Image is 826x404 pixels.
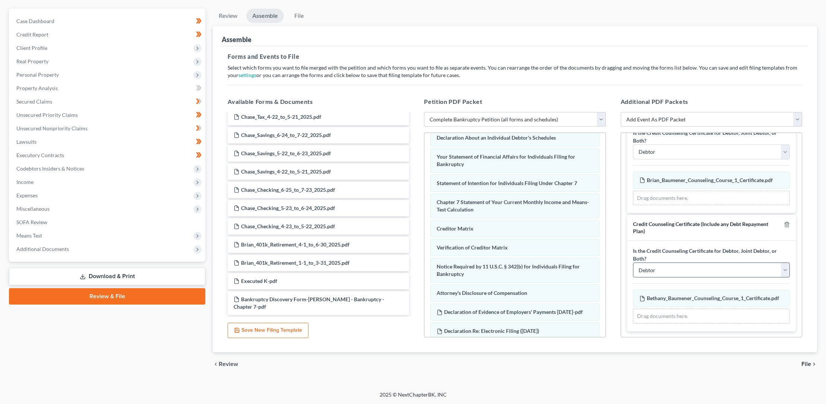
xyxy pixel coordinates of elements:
span: Secured Claims [16,98,52,105]
label: Is the Credit Counseling Certificate for Debtor, Joint Debtor, or Both? [633,247,790,263]
span: Verification of Creditor Matrix [437,244,508,251]
label: Is the Credit Counseling Certificate for Debtor, Joint Debtor, or Both? [633,129,790,144]
span: Executory Contracts [16,152,64,158]
a: Download & Print [9,268,205,285]
div: Assemble [222,35,251,44]
span: Additional Documents [16,246,69,252]
span: File [801,361,811,367]
span: Declaration About an Individual Debtor's Schedules [437,134,556,141]
a: Unsecured Nonpriority Claims [10,122,205,135]
span: Attorney's Disclosure of Compensation [437,290,527,296]
span: Income [16,179,34,185]
span: Lawsuits [16,139,37,145]
div: Drag documents here. [633,191,790,206]
span: Your Statement of Financial Affairs for Individuals Filing for Bankruptcy [437,153,575,167]
span: Chase_Tax_4-22_to_5-21_2025.pdf [241,114,321,120]
span: Expenses [16,192,38,198]
span: Chase_Savings_6-24_to_7-22_2025.pdf [241,132,331,138]
h5: Forms and Events to File [228,52,802,61]
a: Lawsuits [10,135,205,149]
a: Executory Contracts [10,149,205,162]
a: settings [238,72,256,78]
span: Codebtors Insiders & Notices [16,165,84,172]
span: Chase_Checking_5-23_to_6-24_2025.pdf [241,205,335,211]
a: Case Dashboard [10,15,205,28]
span: Brian_Baumener_Counseling_Course_1_Certificate.pdf [647,177,773,183]
span: Real Property [16,58,48,64]
h5: Additional PDF Packets [621,97,802,106]
div: Drag documents here. [633,309,790,324]
h5: Available Forms & Documents [228,97,409,106]
span: Chapter 7 Statement of Your Current Monthly Income and Means-Test Calculation [437,199,589,213]
a: Review & File [9,288,205,305]
span: Bankruptcy Discovery Form-[PERSON_NAME] - Bankruptcy - Chapter 7-pdf [234,296,384,310]
span: Bethany_Baumener_Counseling_Course_1_Certificate.pdf [647,295,779,301]
button: Save New Filing Template [228,323,308,338]
span: Means Test [16,232,42,239]
a: File [287,9,311,23]
a: Review [213,9,243,23]
span: Chase_Checking_6-25_to_7-23_2025.pdf [241,187,335,193]
p: Select which forms you want to file merged with the petition and which forms you want to file as ... [228,64,802,79]
span: Creditor Matrix [437,225,474,232]
span: Executed K-pdf [241,278,277,284]
a: Secured Claims [10,95,205,108]
span: Brian_401k_Retirement_4-1_to_6-30_2025.pdf [241,241,349,248]
span: Client Profile [16,45,47,51]
a: Property Analysis [10,82,205,95]
span: Notice Required by 11 U.S.C. § 342(b) for Individuals Filing for Bankruptcy [437,263,580,277]
span: Unsecured Nonpriority Claims [16,125,88,131]
a: SOFA Review [10,216,205,229]
span: Petition PDF Packet [424,98,482,105]
a: Credit Report [10,28,205,41]
span: Declaration of Evidence of Employers' Payments [DATE]-pdf [444,309,583,315]
span: Credit Report [16,31,48,38]
span: Property Analysis [16,85,58,91]
span: Chase_Checking_4-23_to_5-22_2025.pdf [241,223,335,229]
a: Assemble [246,9,284,23]
span: Personal Property [16,71,59,78]
span: Chase_Savings_5-22_to_6-23_2025.pdf [241,150,331,156]
span: SOFA Review [16,219,47,225]
button: chevron_left Review [213,361,246,367]
span: Brian_401k_Retirement_1-1_to_3-31_2025.pdf [241,260,349,266]
span: Declaration Re: Electronic Filing ([DATE]) [444,328,539,334]
i: chevron_left [213,361,219,367]
span: Case Dashboard [16,18,54,24]
span: Unsecured Priority Claims [16,112,78,118]
span: Chase_Savings_4-22_to_5-21_2025.pdf [241,168,331,175]
span: Statement of Intention for Individuals Filing Under Chapter 7 [437,180,577,186]
span: Credit Counseling Certificate (Include any Debt Repayment Plan) [633,221,768,234]
a: Unsecured Priority Claims [10,108,205,122]
span: Review [219,361,238,367]
span: Miscellaneous [16,206,50,212]
i: chevron_right [811,361,817,367]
